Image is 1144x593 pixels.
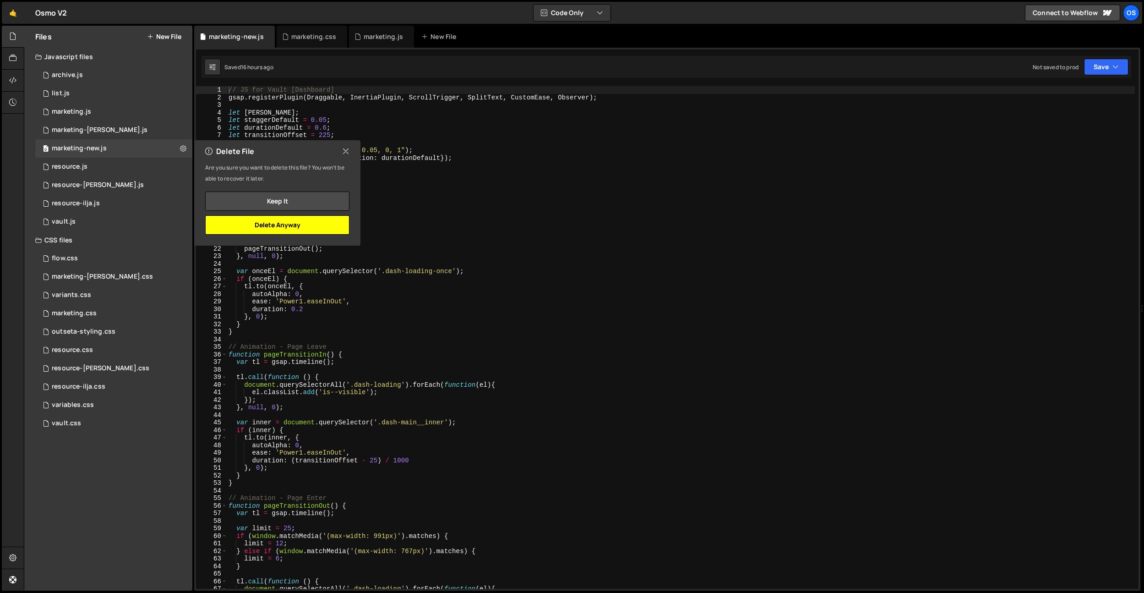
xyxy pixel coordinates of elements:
div: 58 [196,517,227,525]
div: 62 [196,548,227,555]
div: list.js [52,89,70,98]
div: 33 [196,328,227,336]
div: 16596/45153.css [35,414,192,433]
div: 66 [196,578,227,586]
div: 3 [196,101,227,109]
div: 16596/46194.js [35,176,192,194]
div: 16596/45422.js [35,103,192,121]
div: 67 [196,585,227,593]
div: 25 [196,268,227,275]
div: resource-ilja.css [52,383,105,391]
div: 16596/45446.css [35,304,192,323]
div: 26 [196,275,227,283]
div: resource.css [52,346,93,354]
div: 44 [196,412,227,419]
button: Code Only [534,5,610,21]
div: 36 [196,351,227,359]
div: marketing.css [291,32,336,41]
div: 30 [196,306,227,313]
div: CSS files [24,231,192,249]
div: 55 [196,494,227,502]
div: archive.js [52,71,83,79]
div: 2 [196,94,227,102]
div: marketing-new.js [209,32,264,41]
div: 27 [196,283,227,291]
div: 39 [196,373,227,381]
div: 16596/45151.js [35,84,192,103]
div: New File [421,32,460,41]
button: Delete Anyway [205,215,349,235]
div: 16596/45156.css [35,323,192,341]
div: 46 [196,427,227,434]
div: 16 hours ago [241,63,273,71]
a: Connect to Webflow [1025,5,1120,21]
div: 5 [196,116,227,124]
div: 22 [196,245,227,253]
div: 65 [196,570,227,578]
div: resource-ilja.js [52,199,100,208]
div: 16596/46199.css [35,341,192,359]
div: 24 [196,260,227,268]
div: outseta-styling.css [52,328,115,336]
div: 34 [196,336,227,344]
div: 16596/46196.css [35,359,192,378]
div: 52 [196,472,227,480]
div: 16596/47552.css [35,249,192,268]
div: 64 [196,563,227,571]
button: Keep it [205,192,349,211]
a: 🤙 [2,2,24,24]
div: 29 [196,298,227,306]
div: 43 [196,404,227,412]
div: 16596/45511.css [35,286,192,304]
div: 28 [196,291,227,298]
button: New File [147,33,181,40]
div: 16596/45424.js [35,121,192,139]
div: 38 [196,366,227,374]
div: 47 [196,434,227,442]
div: 50 [196,457,227,465]
div: 35 [196,343,227,351]
div: 40 [196,381,227,389]
div: 16596/46284.css [35,268,192,286]
div: 16596/47588.js [35,139,192,158]
button: Save [1084,59,1128,75]
div: vault.js [52,218,76,226]
div: flow.css [52,254,78,263]
div: 49 [196,449,227,457]
div: variables.css [52,401,94,409]
div: resource-[PERSON_NAME].css [52,364,149,373]
div: 53 [196,479,227,487]
div: 8 [196,139,227,147]
div: 51 [196,464,227,472]
div: marketing.css [52,309,97,318]
div: 59 [196,525,227,533]
div: 32 [196,321,227,329]
h2: Files [35,32,52,42]
div: 63 [196,555,227,563]
span: 0 [43,146,49,153]
div: 6 [196,124,227,132]
div: 61 [196,540,227,548]
div: 16596/46198.css [35,378,192,396]
div: 45 [196,419,227,427]
div: 23 [196,253,227,260]
div: 16596/45154.css [35,396,192,414]
div: 16596/45133.js [35,213,192,231]
div: resource.js [52,163,87,171]
div: 42 [196,396,227,404]
div: 16596/46183.js [35,158,192,176]
div: 31 [196,313,227,321]
div: 1 [196,86,227,94]
div: 16596/46195.js [35,194,192,213]
div: 41 [196,389,227,396]
div: 7 [196,132,227,139]
div: Not saved to prod [1033,63,1079,71]
div: 60 [196,533,227,540]
div: 16596/46210.js [35,66,192,84]
div: marketing-[PERSON_NAME].css [52,273,153,281]
h2: Delete File [205,146,254,156]
div: Osmo V2 [35,7,67,18]
div: Os [1123,5,1139,21]
div: Javascript files [24,48,192,66]
div: marketing-[PERSON_NAME].js [52,126,147,134]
